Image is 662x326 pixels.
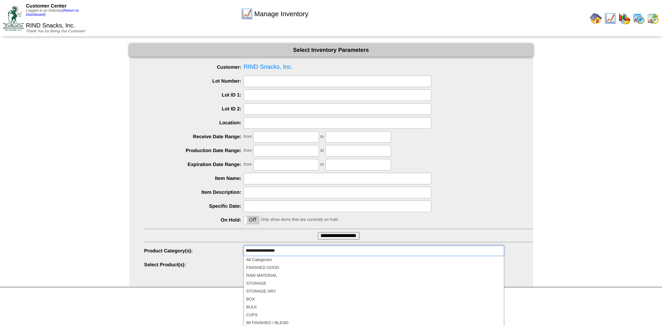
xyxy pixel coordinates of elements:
label: Expiration Date Range: [144,161,244,167]
div: Select Inventory Parameters [129,44,533,57]
li: STORAGE [244,280,503,288]
img: graph.gif [618,12,630,24]
li: BULK [244,303,503,311]
label: Lot Number: [144,78,244,84]
li: CUPS [244,311,503,319]
label: Lot ID 1: [144,92,244,98]
img: line_graph.gif [241,8,253,20]
li: BOX [244,296,503,303]
img: calendarinout.gif [647,12,659,24]
li: RAW MATERIAL [244,272,503,280]
label: Select Product(s): [144,262,244,267]
span: to [320,149,324,153]
label: Receive Date Range: [144,134,244,139]
label: On Hold: [144,217,244,223]
a: (Return to Dashboard) [26,9,79,17]
span: RIND Snacks, Inc. [26,23,75,29]
li: All Categories [244,256,503,264]
label: Item Description: [144,189,244,195]
span: from [243,135,252,139]
img: home.gif [590,12,602,24]
li: STORAGE DRY [244,288,503,296]
label: Product Category(s): [144,248,244,254]
span: Only show items that are currently on hold. [260,217,339,222]
img: ZoRoCo_Logo(Green%26Foil)%20jpg.webp [3,6,24,31]
li: FINISHED GOOD [244,264,503,272]
span: Thank You for Being Our Customer! [26,29,86,33]
label: Customer: [144,64,244,70]
span: from [243,149,252,153]
img: line_graph.gif [604,12,616,24]
label: Location: [144,120,244,125]
span: Manage Inventory [254,10,308,18]
img: calendarprod.gif [633,12,645,24]
label: Lot ID 2: [144,106,244,112]
span: RIND Snacks, Inc. [144,62,533,73]
label: Off [244,216,259,224]
span: to [320,135,324,139]
span: Customer Center [26,3,67,9]
span: to [320,163,324,167]
div: OnOff [243,216,259,224]
span: Logged in as Ddisney [26,9,79,17]
label: Production Date Range: [144,148,244,153]
label: Item Name: [144,175,244,181]
label: Specific Date: [144,203,244,209]
span: from [243,163,252,167]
